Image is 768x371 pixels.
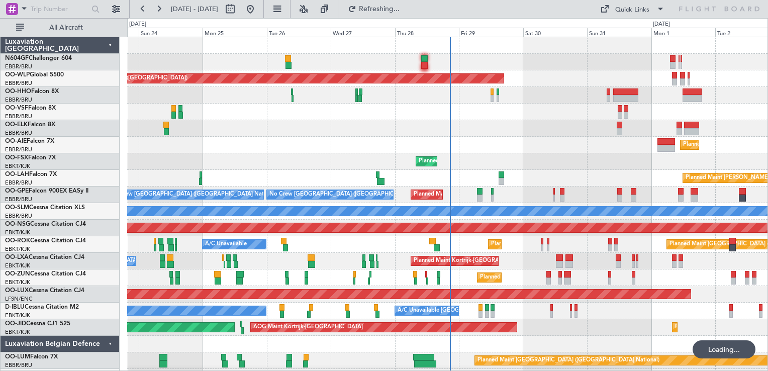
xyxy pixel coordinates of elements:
a: OO-HHOFalcon 8X [5,88,59,95]
span: OO-FSX [5,155,28,161]
a: OO-WLPGlobal 5500 [5,72,64,78]
a: EBBR/BRU [5,212,32,220]
div: Planned Maint Kortrijk-[GEOGRAPHIC_DATA] [480,270,597,285]
span: OO-WLP [5,72,30,78]
a: EBBR/BRU [5,113,32,120]
a: EBKT/KJK [5,312,30,319]
div: No Crew [GEOGRAPHIC_DATA] ([GEOGRAPHIC_DATA] National) [269,187,438,202]
a: OO-LXACessna Citation CJ4 [5,254,84,260]
div: A/C Unavailable [205,237,247,252]
div: Tue 26 [267,28,331,37]
span: OO-GPE [5,188,29,194]
button: All Aircraft [11,20,109,36]
div: A/C Unavailable [GEOGRAPHIC_DATA]-[GEOGRAPHIC_DATA] [398,303,558,318]
span: OO-LAH [5,171,29,177]
a: OO-LUXCessna Citation CJ4 [5,288,84,294]
div: Thu 28 [395,28,459,37]
span: D-IBLU [5,304,25,310]
div: No Crew [GEOGRAPHIC_DATA] ([GEOGRAPHIC_DATA] National) [110,187,278,202]
a: OO-SLMCessna Citation XLS [5,205,85,211]
a: OO-ROKCessna Citation CJ4 [5,238,86,244]
div: AOG Maint Kortrijk-[GEOGRAPHIC_DATA] [253,320,363,335]
a: EBBR/BRU [5,361,32,369]
a: OO-ELKFalcon 8X [5,122,55,128]
span: All Aircraft [26,24,106,31]
span: OO-AIE [5,138,27,144]
div: Planned Maint Kortrijk-[GEOGRAPHIC_DATA] [414,253,531,268]
a: OO-FSXFalcon 7X [5,155,56,161]
a: OO-NSGCessna Citation CJ4 [5,221,86,227]
button: Refreshing... [343,1,404,17]
div: Mon 25 [203,28,266,37]
span: OO-LUM [5,354,30,360]
div: Loading... [693,340,755,358]
a: EBKT/KJK [5,262,30,269]
span: OO-ZUN [5,271,30,277]
a: OO-ZUNCessna Citation CJ4 [5,271,86,277]
div: [DATE] [129,20,146,29]
div: Planned Maint [GEOGRAPHIC_DATA] ([GEOGRAPHIC_DATA] National) [414,187,596,202]
a: EBBR/BRU [5,129,32,137]
div: [DATE] [653,20,670,29]
a: EBKT/KJK [5,245,30,253]
a: OO-GPEFalcon 900EX EASy II [5,188,88,194]
a: OO-LUMFalcon 7X [5,354,58,360]
div: Sun 24 [139,28,203,37]
span: OO-LXA [5,254,29,260]
div: Planned Maint Kortrijk-[GEOGRAPHIC_DATA] [419,154,536,169]
a: EBBR/BRU [5,79,32,87]
span: OO-JID [5,321,26,327]
div: Sun 31 [587,28,651,37]
a: EBKT/KJK [5,162,30,170]
a: EBKT/KJK [5,229,30,236]
span: Refreshing... [358,6,401,13]
a: LFSN/ENC [5,295,33,303]
a: EBKT/KJK [5,279,30,286]
a: OO-LAHFalcon 7X [5,171,57,177]
div: Sat 30 [523,28,587,37]
span: OO-SLM [5,205,29,211]
div: Planned Maint Kortrijk-[GEOGRAPHIC_DATA] [491,237,608,252]
input: Trip Number [31,2,88,17]
a: N604GFChallenger 604 [5,55,72,61]
div: Fri 29 [459,28,523,37]
span: OO-NSG [5,221,30,227]
a: EBBR/BRU [5,179,32,187]
span: OO-ELK [5,122,28,128]
button: Quick Links [595,1,669,17]
div: Planned Maint [GEOGRAPHIC_DATA] ([GEOGRAPHIC_DATA] National) [477,353,659,368]
a: OO-AIEFalcon 7X [5,138,54,144]
div: Wed 27 [331,28,395,37]
span: OO-HHO [5,88,31,95]
span: N604GF [5,55,29,61]
a: OO-JIDCessna CJ1 525 [5,321,70,327]
a: OO-VSFFalcon 8X [5,105,56,111]
a: EBBR/BRU [5,196,32,203]
span: [DATE] - [DATE] [171,5,218,14]
span: OO-VSF [5,105,28,111]
span: OO-ROK [5,238,30,244]
div: Mon 1 [651,28,715,37]
div: Quick Links [615,5,649,15]
a: EBBR/BRU [5,63,32,70]
span: OO-LUX [5,288,29,294]
a: EBBR/BRU [5,96,32,104]
a: EBBR/BRU [5,146,32,153]
a: D-IBLUCessna Citation M2 [5,304,79,310]
a: EBKT/KJK [5,328,30,336]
